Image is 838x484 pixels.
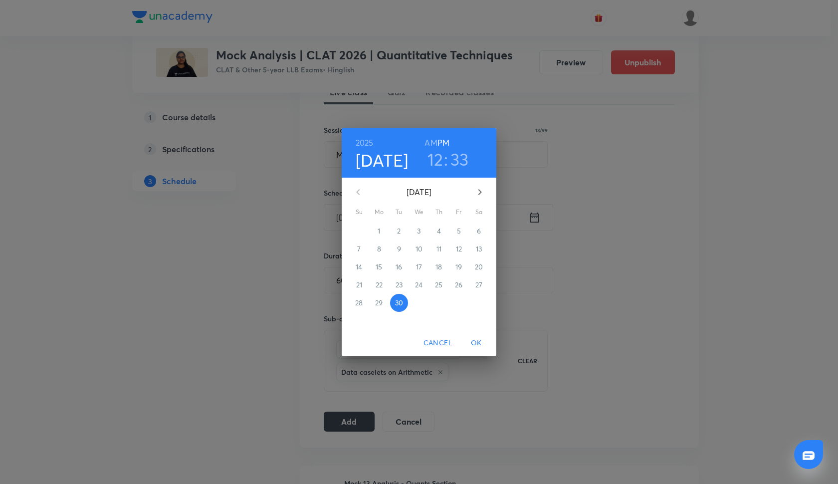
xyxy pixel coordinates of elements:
[437,136,449,150] button: PM
[423,337,452,349] span: Cancel
[450,207,468,217] span: Fr
[390,294,408,312] button: 30
[464,337,488,349] span: OK
[430,207,448,217] span: Th
[410,207,428,217] span: We
[390,207,408,217] span: Tu
[370,186,468,198] p: [DATE]
[424,136,437,150] button: AM
[356,150,409,171] button: [DATE]
[427,149,443,170] button: 12
[350,207,368,217] span: Su
[419,334,456,352] button: Cancel
[460,334,492,352] button: OK
[444,149,448,170] h3: :
[395,298,403,308] p: 30
[470,207,488,217] span: Sa
[356,136,374,150] button: 2025
[450,149,469,170] button: 33
[370,207,388,217] span: Mo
